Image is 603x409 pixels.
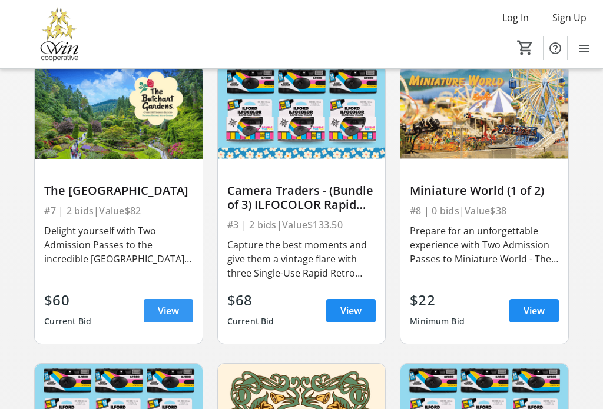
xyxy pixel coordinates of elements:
div: Camera Traders - (Bundle of 3) ILFOCOLOR Rapid Retro Single Use Camera [227,184,376,212]
img: Victoria Women In Need Community Cooperative's Logo [7,5,112,64]
span: View [340,304,362,318]
a: View [326,299,376,322]
div: Delight yourself with Two Admission Passes to the incredible [GEOGRAPHIC_DATA]. Stroll through th... [44,224,193,266]
div: Miniature World (1 of 2) [410,184,558,198]
div: #3 | 2 bids | Value $133.50 [227,217,376,233]
div: $68 [227,290,274,311]
div: Current Bid [227,311,274,332]
img: Camera Traders - (Bundle of 3) ILFOCOLOR Rapid Retro Single Use Camera [218,65,385,159]
img: Miniature World (1 of 2) [400,65,568,159]
span: Sign Up [552,11,587,25]
img: The Butchart Gardens [35,65,202,159]
a: View [144,299,193,322]
div: $22 [410,290,465,311]
span: View [524,304,545,318]
div: Minimum Bid [410,311,465,332]
div: Current Bid [44,311,91,332]
div: #7 | 2 bids | Value $82 [44,202,193,219]
button: Help [544,36,567,60]
div: $60 [44,290,91,311]
span: Log In [502,11,529,25]
span: View [158,304,179,318]
div: Capture the best moments and give them a vintage flare with three Single-Use Rapid Retro Cameras ... [227,238,376,280]
button: Menu [572,36,596,60]
button: Log In [493,8,538,27]
button: Cart [515,37,536,58]
a: View [509,299,559,322]
div: The [GEOGRAPHIC_DATA] [44,184,193,198]
button: Sign Up [543,8,596,27]
div: Prepare for an unforgettable experience with Two Admission Passes to Miniature World - The Greate... [410,224,558,266]
div: #8 | 0 bids | Value $38 [410,202,558,219]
